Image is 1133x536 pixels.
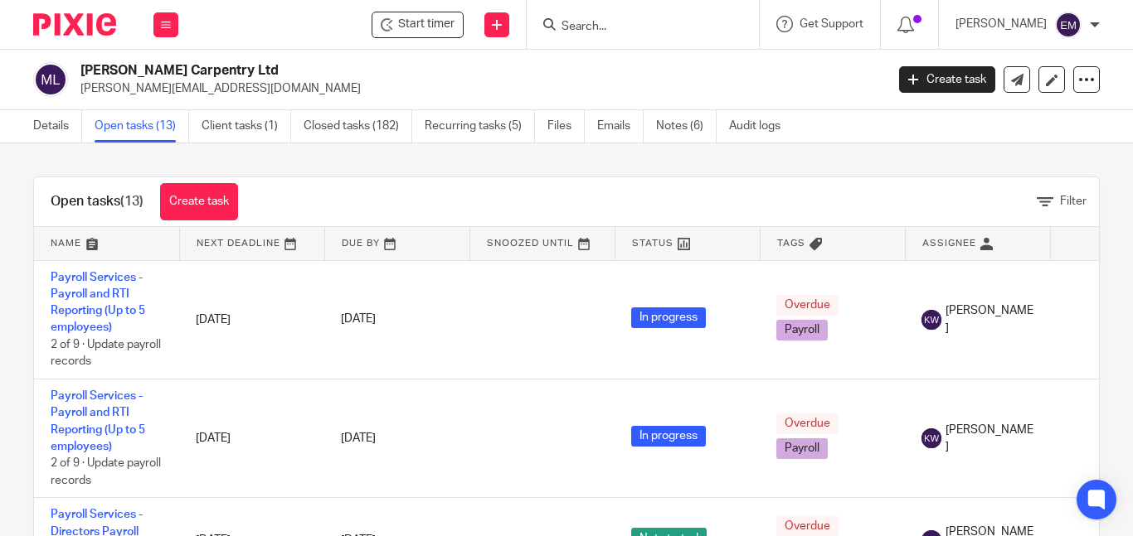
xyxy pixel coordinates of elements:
[956,16,1047,32] p: [PERSON_NAME]
[776,295,839,316] span: Overdue
[487,239,574,248] span: Snoozed Until
[899,66,995,93] a: Create task
[202,110,291,142] a: Client tasks (1)
[33,110,82,142] a: Details
[946,302,1033,336] span: [PERSON_NAME]
[777,239,805,248] span: Tags
[179,260,324,379] td: [DATE]
[341,314,376,326] span: [DATE]
[80,62,716,80] h2: [PERSON_NAME] Carpentry Ltd
[1060,196,1087,207] span: Filter
[632,239,673,248] span: Status
[800,18,863,30] span: Get Support
[597,110,644,142] a: Emails
[547,110,585,142] a: Files
[51,457,161,486] span: 2 of 9 · Update payroll records
[33,13,116,36] img: Pixie
[1055,12,1082,38] img: svg%3E
[341,432,376,444] span: [DATE]
[921,428,941,448] img: svg%3E
[372,12,464,38] div: MJ Williams Carpentry Ltd
[51,193,143,210] h1: Open tasks
[776,515,839,536] span: Overdue
[51,339,161,368] span: 2 of 9 · Update payroll records
[946,422,1033,456] span: [PERSON_NAME]
[776,413,839,434] span: Overdue
[921,310,941,330] img: svg%3E
[398,16,455,33] span: Start timer
[160,183,238,220] a: Create task
[51,390,145,452] a: Payroll Services - Payroll and RTI Reporting (Up to 5 employees)
[729,110,793,142] a: Audit logs
[80,80,874,97] p: [PERSON_NAME][EMAIL_ADDRESS][DOMAIN_NAME]
[51,272,145,334] a: Payroll Services - Payroll and RTI Reporting (Up to 5 employees)
[179,379,324,497] td: [DATE]
[776,320,828,340] span: Payroll
[425,110,535,142] a: Recurring tasks (5)
[631,426,706,447] span: In progress
[120,195,143,208] span: (13)
[631,307,706,328] span: In progress
[656,110,717,142] a: Notes (6)
[33,62,68,97] img: svg%3E
[95,110,189,142] a: Open tasks (13)
[560,20,709,35] input: Search
[776,438,828,459] span: Payroll
[304,110,412,142] a: Closed tasks (182)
